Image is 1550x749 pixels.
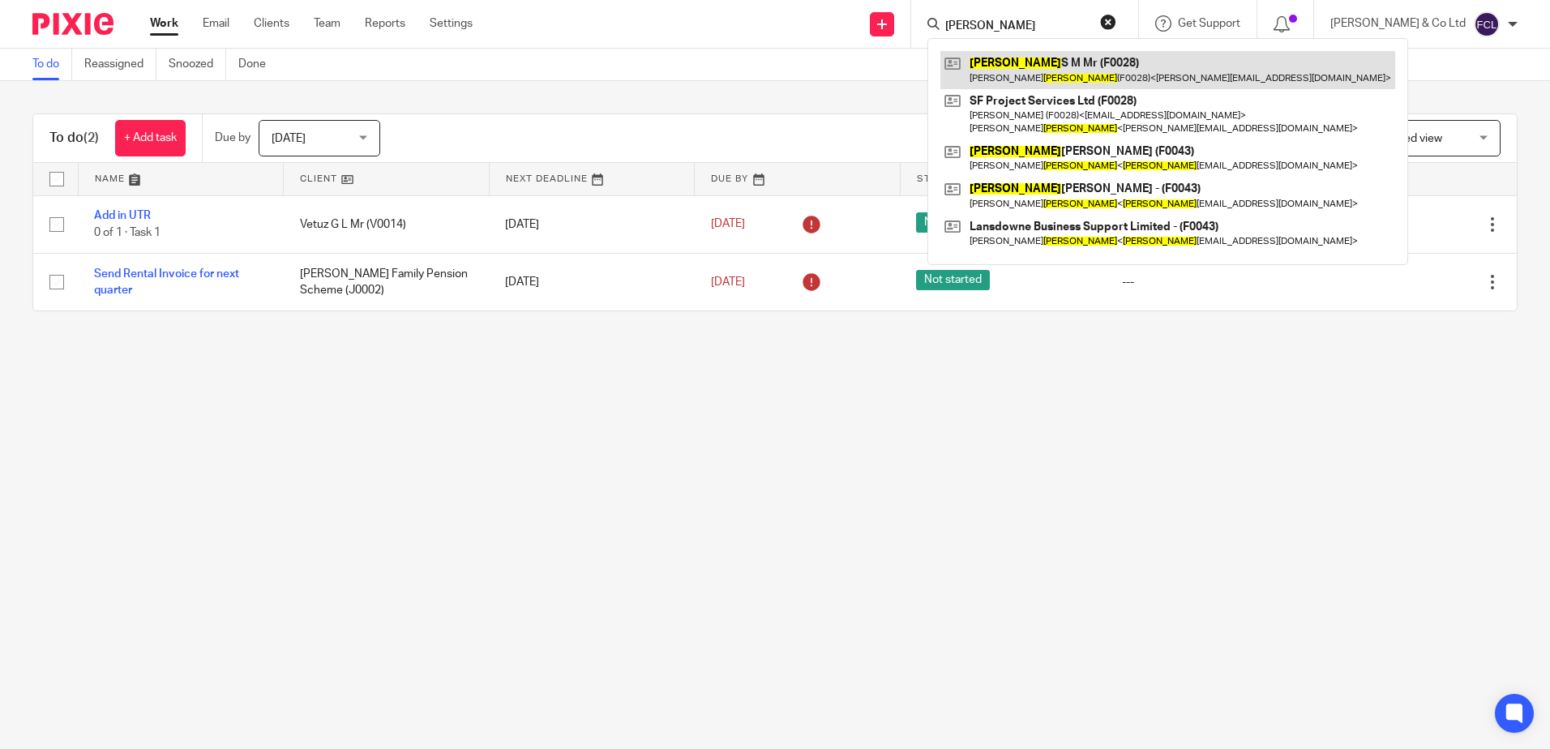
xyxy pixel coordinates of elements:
input: Search [944,19,1090,34]
h1: To do [49,130,99,147]
a: Add in UTR [94,210,151,221]
div: --- [1122,274,1295,290]
td: [DATE] [489,253,695,310]
span: [DATE] [711,276,745,288]
p: [PERSON_NAME] & Co Ltd [1330,15,1466,32]
a: Snoozed [169,49,226,80]
a: To do [32,49,72,80]
button: Clear [1100,14,1116,30]
img: svg%3E [1474,11,1500,37]
a: Settings [430,15,473,32]
a: Work [150,15,178,32]
span: [DATE] [711,219,745,230]
a: Team [314,15,340,32]
span: Not started [916,212,990,233]
a: Send Rental Invoice for next quarter [94,268,239,296]
a: Email [203,15,229,32]
span: 0 of 1 · Task 1 [94,227,161,238]
span: Get Support [1178,18,1240,29]
td: [PERSON_NAME] Family Pension Scheme (J0002) [284,253,490,310]
p: Due by [215,130,250,146]
span: (2) [83,131,99,144]
a: Reports [365,15,405,32]
td: Vetuz G L Mr (V0014) [284,195,490,253]
a: Clients [254,15,289,32]
td: [DATE] [489,195,695,253]
a: Done [238,49,278,80]
img: Pixie [32,13,113,35]
a: Reassigned [84,49,156,80]
a: + Add task [115,120,186,156]
span: [DATE] [272,133,306,144]
span: Not started [916,270,990,290]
